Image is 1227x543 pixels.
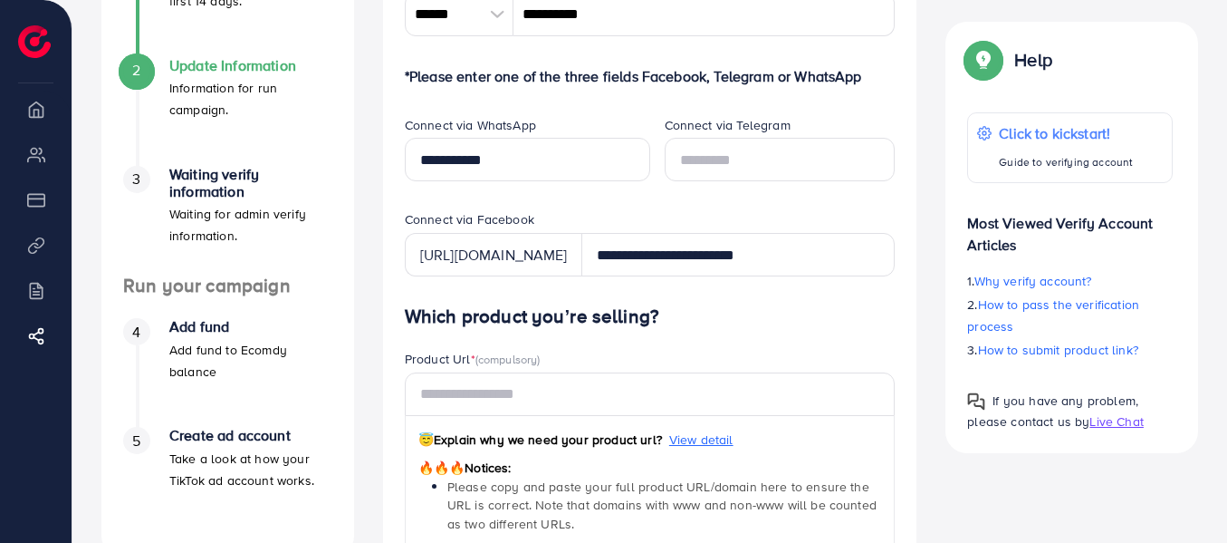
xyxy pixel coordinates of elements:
span: If you have any problem, please contact us by [967,392,1138,431]
iframe: Chat [1150,461,1213,529]
span: View detail [669,431,733,449]
p: 3. [967,339,1173,361]
p: Click to kickstart! [999,122,1133,144]
span: (compulsory) [475,351,541,367]
img: logo [18,25,51,58]
h4: Create ad account [169,427,332,444]
p: Most Viewed Verify Account Articles [967,198,1173,256]
span: 😇 [418,431,434,449]
img: Popup guide [967,393,985,411]
h4: Add fund [169,318,332,335]
span: 🔥🔥🔥 [418,459,465,477]
span: 5 [132,431,140,451]
li: Update Information [101,57,354,166]
span: Live Chat [1089,412,1143,431]
span: How to submit product link? [978,341,1138,359]
span: 3 [132,169,140,189]
label: Connect via Facebook [405,210,534,228]
span: 4 [132,322,140,343]
span: Please copy and paste your full product URL/domain here to ensure the URL is correct. Note that d... [447,478,877,533]
li: Add fund [101,318,354,427]
h4: Update Information [169,57,332,74]
span: Why verify account? [974,272,1092,290]
span: Explain why we need your product url? [418,431,662,449]
p: Add fund to Ecomdy balance [169,339,332,383]
p: *Please enter one of the three fields Facebook, Telegram or WhatsApp [405,65,896,87]
h4: Waiting verify information [169,166,332,200]
p: 2. [967,294,1173,337]
li: Waiting verify information [101,166,354,275]
h4: Run your campaign [101,275,354,297]
img: Popup guide [967,44,1000,76]
span: Notices: [418,459,512,477]
li: Create ad account [101,427,354,536]
p: Take a look at how your TikTok ad account works. [169,448,332,491]
p: Help [1014,49,1052,71]
p: Guide to verifying account [999,151,1133,173]
span: 2 [132,60,140,81]
p: 1. [967,270,1173,292]
p: Waiting for admin verify information. [169,203,332,247]
label: Product Url [405,350,541,368]
label: Connect via Telegram [665,116,791,134]
h4: Which product you’re selling? [405,305,896,328]
p: Information for run campaign. [169,77,332,121]
label: Connect via WhatsApp [405,116,536,134]
div: [URL][DOMAIN_NAME] [405,233,582,276]
span: How to pass the verification process [967,296,1139,335]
